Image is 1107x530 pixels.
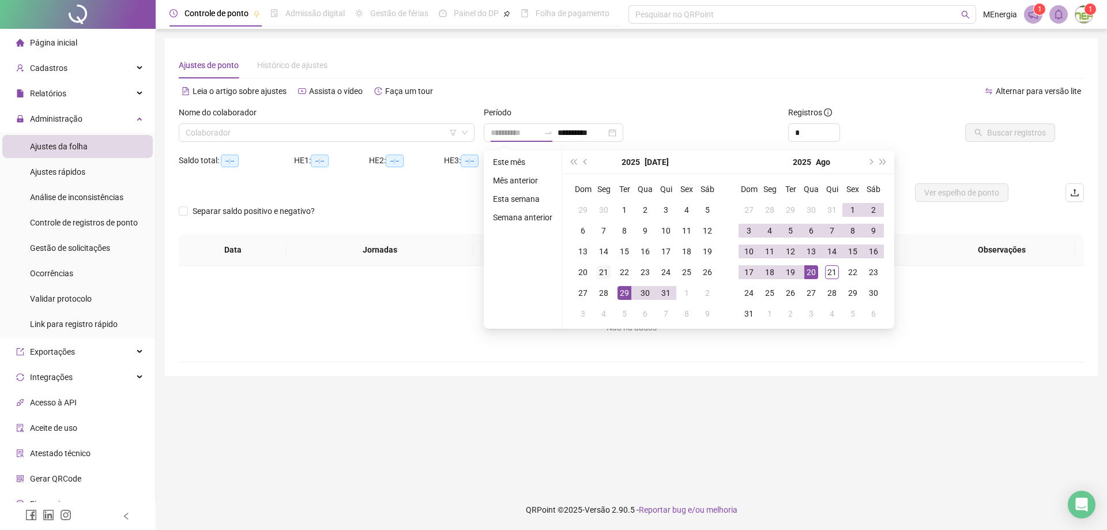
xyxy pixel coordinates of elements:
td: 2025-07-28 [759,200,780,220]
div: 9 [638,224,652,238]
td: 2025-08-05 [614,303,635,324]
td: 2025-09-03 [801,303,822,324]
td: 2025-07-17 [656,241,676,262]
div: 8 [846,224,860,238]
div: 20 [576,265,590,279]
div: 18 [763,265,777,279]
button: Ver espelho de ponto [915,183,1008,202]
div: 2 [638,203,652,217]
span: Assista o vídeo [309,87,363,96]
div: HE 1: [294,154,369,167]
td: 2025-09-05 [842,303,863,324]
td: 2025-07-18 [676,241,697,262]
span: Ajustes da folha [30,142,88,151]
button: prev-year [579,151,592,174]
div: 17 [659,245,673,258]
span: Atestado técnico [30,449,91,458]
span: 1 [1089,5,1093,13]
td: 2025-08-02 [697,283,718,303]
li: Semana anterior [488,211,557,224]
span: Ajustes de ponto [179,61,239,70]
td: 2025-08-30 [863,283,884,303]
span: Ocorrências [30,269,73,278]
td: 2025-08-17 [739,262,759,283]
div: 15 [617,245,631,258]
span: sync [16,373,24,381]
td: 2025-07-29 [780,200,801,220]
td: 2025-08-31 [739,303,759,324]
button: month panel [645,151,669,174]
td: 2025-08-18 [759,262,780,283]
span: Leia o artigo sobre ajustes [193,87,287,96]
span: Versão [585,505,610,514]
th: Sex [676,179,697,200]
span: Gerar QRCode [30,474,81,483]
td: 2025-08-28 [822,283,842,303]
td: 2025-07-27 [739,200,759,220]
td: 2025-06-30 [593,200,614,220]
td: 2025-07-08 [614,220,635,241]
span: Registros [788,106,832,119]
td: 2025-07-27 [573,283,593,303]
td: 2025-07-13 [573,241,593,262]
div: 4 [763,224,777,238]
span: to [544,128,553,137]
div: 26 [784,286,797,300]
td: 2025-08-15 [842,241,863,262]
div: 5 [784,224,797,238]
div: 16 [638,245,652,258]
td: 2025-09-01 [759,303,780,324]
th: Sáb [697,179,718,200]
span: Link para registro rápido [30,319,118,329]
div: Não há dados [193,321,1070,334]
th: Dom [739,179,759,200]
li: Esta semana [488,192,557,206]
td: 2025-08-03 [739,220,759,241]
span: Controle de ponto [184,9,248,18]
div: 25 [680,265,694,279]
span: Reportar bug e/ou melhoria [639,505,737,514]
div: 12 [784,245,797,258]
div: 6 [804,224,818,238]
span: Aceite de uso [30,423,77,433]
span: history [374,87,382,95]
span: Análise de inconsistências [30,193,123,202]
span: Separar saldo positivo e negativo? [188,205,319,217]
td: 2025-08-19 [780,262,801,283]
div: 6 [867,307,880,321]
div: 22 [617,265,631,279]
span: MEnergia [983,8,1017,21]
span: left [122,512,130,520]
th: Qui [656,179,676,200]
span: Faça um tour [385,87,433,96]
span: lock [16,115,24,123]
th: Seg [593,179,614,200]
td: 2025-08-29 [842,283,863,303]
div: 8 [680,307,694,321]
div: 28 [763,203,777,217]
span: Controle de registros de ponto [30,218,138,227]
span: qrcode [16,475,24,483]
span: pushpin [253,10,260,17]
footer: QRPoint © 2025 - 2.90.5 - [156,490,1107,530]
span: file-done [270,9,278,17]
td: 2025-07-03 [656,200,676,220]
td: 2025-08-26 [780,283,801,303]
div: 11 [680,224,694,238]
td: 2025-09-02 [780,303,801,324]
button: year panel [793,151,811,174]
span: Gestão de solicitações [30,243,110,253]
div: 12 [701,224,714,238]
sup: Atualize o seu contato no menu Meus Dados [1085,3,1096,15]
div: 8 [617,224,631,238]
div: 14 [825,245,839,258]
td: 2025-07-04 [676,200,697,220]
td: 2025-08-01 [842,200,863,220]
span: --:-- [386,155,404,167]
span: home [16,39,24,47]
span: Página inicial [30,38,77,47]
span: export [16,348,24,356]
td: 2025-07-22 [614,262,635,283]
span: bell [1053,9,1064,20]
span: swap-right [544,128,553,137]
